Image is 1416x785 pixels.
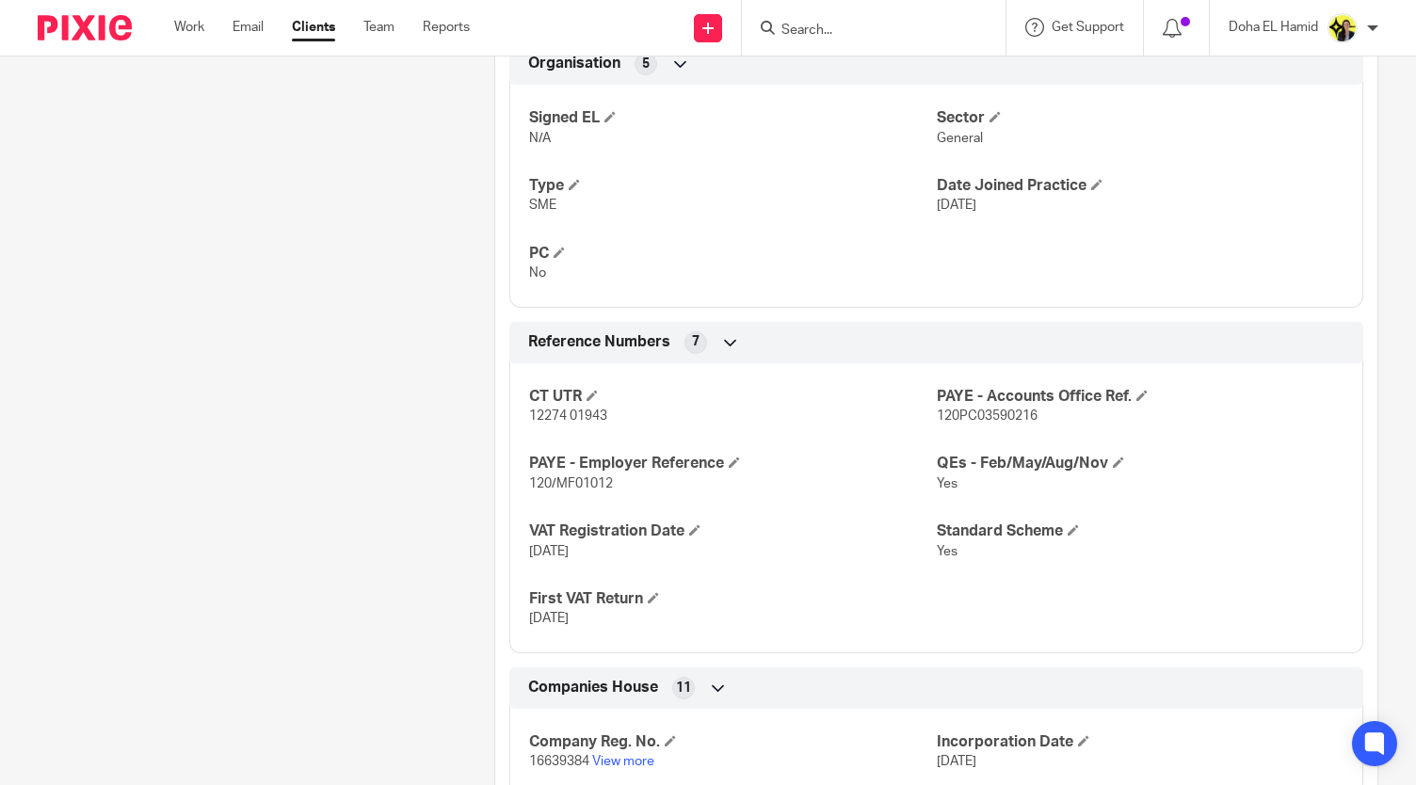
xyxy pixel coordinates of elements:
[642,55,650,73] span: 5
[1229,18,1318,37] p: Doha EL Hamid
[528,54,620,73] span: Organisation
[937,132,983,145] span: General
[292,18,335,37] a: Clients
[780,23,949,40] input: Search
[692,332,700,351] span: 7
[937,477,957,490] span: Yes
[233,18,264,37] a: Email
[529,266,546,280] span: No
[937,199,976,212] span: [DATE]
[592,755,654,768] a: View more
[529,199,556,212] span: SME
[529,477,613,490] span: 120/MF01012
[529,732,936,752] h4: Company Reg. No.
[1052,21,1124,34] span: Get Support
[38,15,132,40] img: Pixie
[937,454,1344,473] h4: QEs - Feb/May/Aug/Nov
[529,108,936,128] h4: Signed EL
[937,755,976,768] span: [DATE]
[529,244,936,264] h4: PC
[529,589,936,609] h4: First VAT Return
[528,332,670,352] span: Reference Numbers
[529,176,936,196] h4: Type
[423,18,470,37] a: Reports
[1327,13,1358,43] img: Doha-Starbridge.jpg
[937,176,1344,196] h4: Date Joined Practice
[363,18,394,37] a: Team
[529,409,607,423] span: 12274 01943
[529,755,589,768] span: 16639384
[528,678,658,697] span: Companies House
[937,732,1344,752] h4: Incorporation Date
[676,679,691,697] span: 11
[937,521,1344,541] h4: Standard Scheme
[174,18,204,37] a: Work
[937,409,1038,423] span: 120PC03590216
[937,545,957,558] span: Yes
[937,387,1344,407] h4: PAYE - Accounts Office Ref.
[529,132,551,145] span: N/A
[529,521,936,541] h4: VAT Registration Date
[529,545,569,558] span: [DATE]
[529,387,936,407] h4: CT UTR
[937,108,1344,128] h4: Sector
[529,612,569,625] span: [DATE]
[529,454,936,473] h4: PAYE - Employer Reference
